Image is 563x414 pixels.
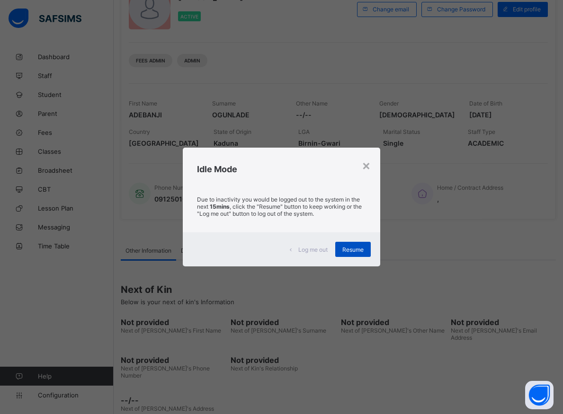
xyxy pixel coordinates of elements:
[197,196,366,217] p: Due to inactivity you would be logged out to the system in the next , click the "Resume" button t...
[342,246,364,253] span: Resume
[525,381,554,409] button: Open asap
[362,157,371,173] div: ×
[298,246,328,253] span: Log me out
[197,164,366,174] h2: Idle Mode
[210,203,230,210] strong: 15mins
